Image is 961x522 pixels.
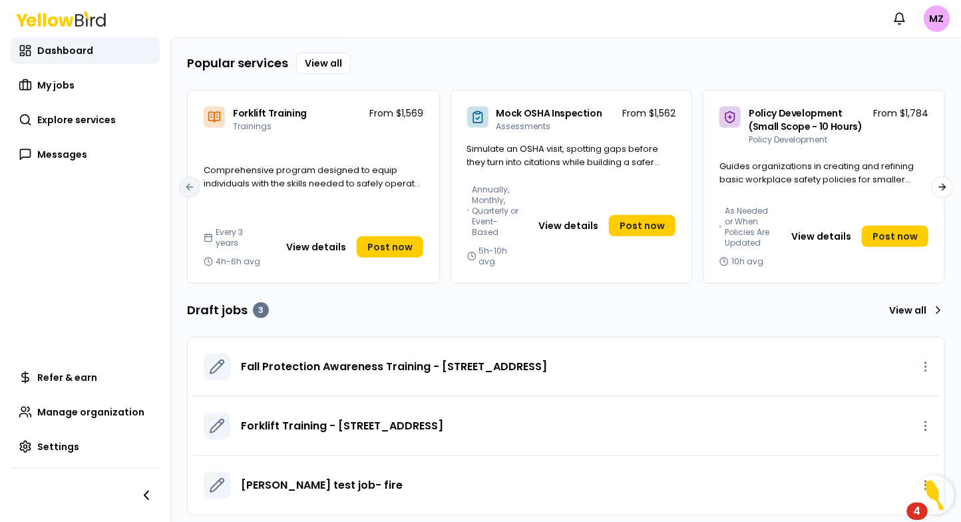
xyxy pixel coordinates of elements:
[216,256,260,267] span: 4h-6h avg
[367,240,413,254] span: Post now
[467,142,661,181] span: Simulate an OSHA visit, spotting gaps before they turn into citations while building a safer work...
[11,399,160,425] a: Manage organization
[749,134,827,145] span: Policy Development
[873,107,928,120] p: From $1,784
[496,107,602,120] span: Mock OSHA Inspection
[233,107,307,120] span: Forklift Training
[530,215,606,236] button: View details
[241,359,547,375] a: Fall Protection Awareness Training - [STREET_ADDRESS]
[496,121,551,132] span: Assessments
[37,371,97,384] span: Refer & earn
[924,5,950,32] span: MZ
[37,113,116,127] span: Explore services
[914,475,954,515] button: Open Resource Center, 4 new notifications
[253,302,269,318] div: 3
[11,433,160,460] a: Settings
[11,107,160,133] a: Explore services
[233,121,272,132] span: Trainings
[37,44,93,57] span: Dashboard
[862,226,928,247] a: Post now
[187,54,288,73] h3: Popular services
[609,215,675,236] a: Post now
[479,246,520,267] span: 5h-10h avg
[296,53,351,74] a: View all
[204,164,421,202] span: Comprehensive program designed to equip individuals with the skills needed to safely operate a fo...
[187,301,269,320] h3: Draft jobs
[11,364,160,391] a: Refer & earn
[37,148,87,161] span: Messages
[216,227,268,248] span: Every 3 years
[11,37,160,64] a: Dashboard
[731,256,763,267] span: 10h avg
[37,79,75,92] span: My jobs
[719,160,914,198] span: Guides organizations in creating and refining basic workplace safety policies for smaller operati...
[472,184,520,238] span: Annually, Monthly, Quarterly or Event-Based
[357,236,423,258] a: Post now
[749,107,863,133] span: Policy Development (Small Scope - 10 Hours)
[11,72,160,99] a: My jobs
[369,107,423,120] p: From $1,569
[37,405,144,419] span: Manage organization
[783,226,859,247] button: View details
[872,230,918,243] span: Post now
[241,477,403,493] a: [PERSON_NAME] test job- fire
[241,418,443,434] a: Forklift Training - [STREET_ADDRESS]
[725,206,773,248] span: As Needed or When Policies Are Updated
[622,107,675,120] p: From $1,562
[278,236,354,258] button: View details
[37,440,79,453] span: Settings
[884,300,945,321] a: View all
[11,141,160,168] a: Messages
[620,219,665,232] span: Post now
